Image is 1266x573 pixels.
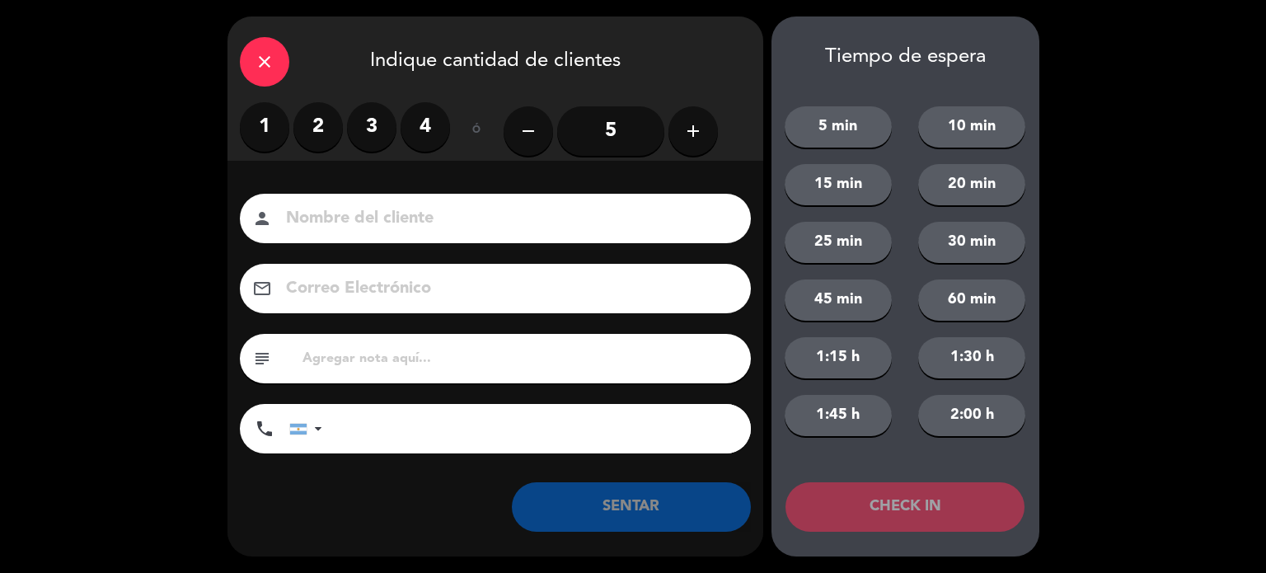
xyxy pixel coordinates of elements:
[512,482,751,532] button: SENTAR
[252,279,272,298] i: email
[252,209,272,228] i: person
[785,279,892,321] button: 45 min
[918,164,1025,205] button: 20 min
[918,222,1025,263] button: 30 min
[284,275,729,303] input: Correo Electrónico
[918,395,1025,436] button: 2:00 h
[504,106,553,156] button: remove
[255,52,274,72] i: close
[518,121,538,141] i: remove
[240,102,289,152] label: 1
[918,337,1025,378] button: 1:30 h
[918,279,1025,321] button: 60 min
[255,419,274,439] i: phone
[450,102,504,160] div: ó
[347,102,396,152] label: 3
[918,106,1025,148] button: 10 min
[785,395,892,436] button: 1:45 h
[284,204,729,233] input: Nombre del cliente
[785,222,892,263] button: 25 min
[301,347,738,370] input: Agregar nota aquí...
[227,16,763,102] div: Indique cantidad de clientes
[785,164,892,205] button: 15 min
[252,349,272,369] i: subject
[293,102,343,152] label: 2
[785,482,1025,532] button: CHECK IN
[785,337,892,378] button: 1:15 h
[401,102,450,152] label: 4
[668,106,718,156] button: add
[785,106,892,148] button: 5 min
[290,405,328,453] div: Argentina: +54
[771,45,1039,69] div: Tiempo de espera
[683,121,703,141] i: add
